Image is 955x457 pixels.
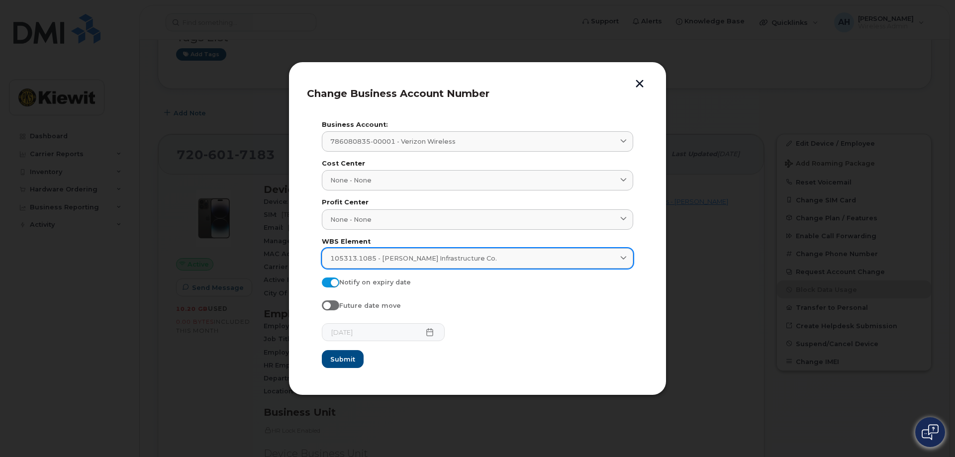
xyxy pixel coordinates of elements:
input: Notify on expiry date [322,277,330,285]
span: Change Business Account Number [307,88,489,99]
button: Submit [322,350,364,368]
label: Profit Center [322,199,633,206]
span: None - None [330,215,372,224]
img: Open chat [922,424,939,440]
input: Future date move [322,300,330,308]
a: None - None [322,209,633,230]
label: WBS Element [322,239,633,245]
label: Cost Center [322,161,633,167]
span: None - None [330,176,372,185]
span: Future date move [339,302,401,309]
a: None - None [322,170,633,190]
span: 786080835-00001 - Verizon Wireless [330,137,456,146]
span: Notify on expiry date [339,278,411,286]
label: Business Account: [322,122,633,128]
span: Submit [330,355,355,364]
a: 105313.1085 - [PERSON_NAME] Infrastructure Co. [322,248,633,269]
span: 105313.1085 - [PERSON_NAME] Infrastructure Co. [330,254,497,263]
a: 786080835-00001 - Verizon Wireless [322,131,633,152]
